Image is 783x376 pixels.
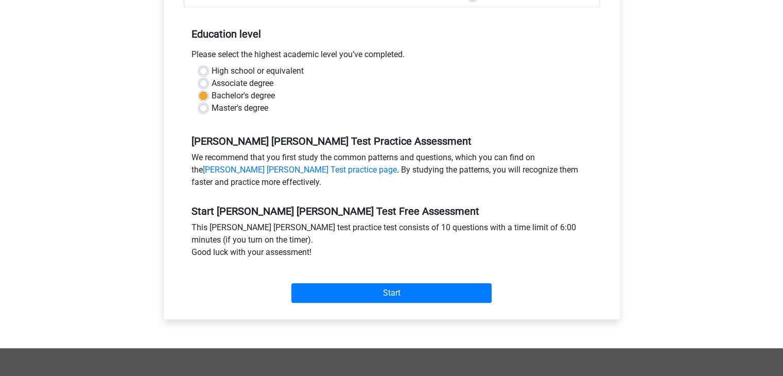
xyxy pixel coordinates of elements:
[212,102,268,114] label: Master's degree
[184,48,600,65] div: Please select the highest academic level you’ve completed.
[291,283,492,303] input: Start
[184,221,600,263] div: This [PERSON_NAME] [PERSON_NAME] test practice test consists of 10 questions with a time limit of...
[192,24,592,44] h5: Education level
[212,65,304,77] label: High school or equivalent
[192,205,592,217] h5: Start [PERSON_NAME] [PERSON_NAME] Test Free Assessment
[212,90,275,102] label: Bachelor's degree
[184,151,600,193] div: We recommend that you first study the common patterns and questions, which you can find on the . ...
[212,77,273,90] label: Associate degree
[203,165,397,175] a: [PERSON_NAME] [PERSON_NAME] Test practice page
[192,135,592,147] h5: [PERSON_NAME] [PERSON_NAME] Test Practice Assessment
